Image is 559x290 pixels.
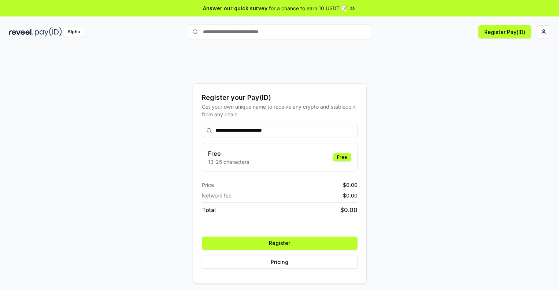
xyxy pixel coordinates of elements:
[478,25,531,38] button: Register Pay(ID)
[340,206,358,214] span: $ 0.00
[343,192,358,199] span: $ 0.00
[333,153,351,161] div: Free
[202,103,358,118] div: Get your own unique name to receive any crypto and stablecoin, from any chain
[203,4,267,12] span: Answer our quick survey
[269,4,347,12] span: for a chance to earn 10 USDT 📝
[9,27,33,37] img: reveel_dark
[202,206,216,214] span: Total
[208,149,249,158] h3: Free
[202,93,358,103] div: Register your Pay(ID)
[202,256,358,269] button: Pricing
[202,192,232,199] span: Network fee
[35,27,62,37] img: pay_id
[208,158,249,166] p: 13-25 characters
[63,27,84,37] div: Alpha
[202,237,358,250] button: Register
[202,181,214,189] span: Price
[343,181,358,189] span: $ 0.00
